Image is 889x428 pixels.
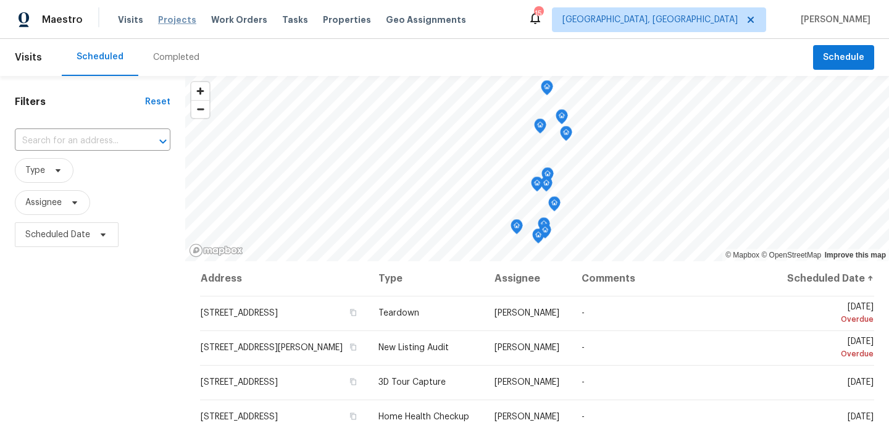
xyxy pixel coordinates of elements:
[201,343,343,352] span: [STREET_ADDRESS][PERSON_NAME]
[145,96,170,108] div: Reset
[534,119,546,138] div: Map marker
[378,378,446,387] span: 3D Tour Capture
[796,14,870,26] span: [PERSON_NAME]
[541,80,553,99] div: Map marker
[25,164,45,177] span: Type
[153,51,199,64] div: Completed
[191,82,209,100] button: Zoom in
[201,309,278,317] span: [STREET_ADDRESS]
[541,167,554,187] div: Map marker
[378,413,469,421] span: Home Health Checkup
[378,343,449,352] span: New Listing Audit
[323,14,371,26] span: Properties
[548,196,561,216] div: Map marker
[540,177,553,196] div: Map marker
[539,224,551,243] div: Map marker
[201,413,278,421] span: [STREET_ADDRESS]
[15,132,136,151] input: Search for an address...
[386,14,466,26] span: Geo Assignments
[348,411,359,422] button: Copy Address
[282,15,308,24] span: Tasks
[211,14,267,26] span: Work Orders
[582,378,585,387] span: -
[200,261,369,296] th: Address
[15,44,42,71] span: Visits
[761,251,821,259] a: OpenStreetMap
[495,309,559,317] span: [PERSON_NAME]
[201,378,278,387] span: [STREET_ADDRESS]
[118,14,143,26] span: Visits
[538,217,550,237] div: Map marker
[485,261,572,296] th: Assignee
[191,100,209,118] button: Zoom out
[784,348,874,360] div: Overdue
[348,307,359,318] button: Copy Address
[378,309,419,317] span: Teardown
[774,261,874,296] th: Scheduled Date ↑
[823,50,864,65] span: Schedule
[532,229,545,248] div: Map marker
[511,219,523,238] div: Map marker
[15,96,145,108] h1: Filters
[495,413,559,421] span: [PERSON_NAME]
[560,126,572,145] div: Map marker
[191,101,209,118] span: Zoom out
[848,378,874,387] span: [DATE]
[369,261,485,296] th: Type
[582,413,585,421] span: -
[25,229,90,241] span: Scheduled Date
[813,45,874,70] button: Schedule
[784,337,874,360] span: [DATE]
[348,342,359,353] button: Copy Address
[158,14,196,26] span: Projects
[725,251,759,259] a: Mapbox
[531,177,543,196] div: Map marker
[784,303,874,325] span: [DATE]
[582,309,585,317] span: -
[348,376,359,387] button: Copy Address
[562,14,738,26] span: [GEOGRAPHIC_DATA], [GEOGRAPHIC_DATA]
[582,343,585,352] span: -
[495,378,559,387] span: [PERSON_NAME]
[784,313,874,325] div: Overdue
[77,51,123,63] div: Scheduled
[154,133,172,150] button: Open
[25,196,62,209] span: Assignee
[189,243,243,258] a: Mapbox homepage
[185,76,889,261] canvas: Map
[495,343,559,352] span: [PERSON_NAME]
[848,413,874,421] span: [DATE]
[825,251,886,259] a: Improve this map
[42,14,83,26] span: Maestro
[534,7,543,20] div: 15
[556,109,568,128] div: Map marker
[572,261,774,296] th: Comments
